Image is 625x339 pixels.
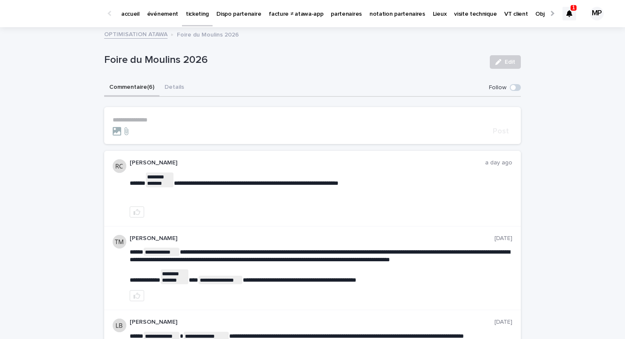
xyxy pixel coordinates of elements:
[17,5,99,22] img: Ls34BcGeRexTGTNfXpUC
[493,127,509,135] span: Post
[494,235,512,242] p: [DATE]
[562,7,576,20] div: 1
[485,159,512,167] p: a day ago
[159,79,189,97] button: Details
[494,319,512,326] p: [DATE]
[104,79,159,97] button: Commentaire (6)
[505,59,515,65] span: Edit
[130,235,494,242] p: [PERSON_NAME]
[590,7,604,20] div: MP
[104,54,483,66] p: Foire du Moulins 2026
[490,55,521,69] button: Edit
[130,159,485,167] p: [PERSON_NAME]
[489,84,506,91] p: Follow
[572,5,575,11] p: 1
[130,206,144,218] button: like this post
[130,319,494,326] p: [PERSON_NAME]
[177,29,239,39] p: Foire du Moulins 2026
[130,290,144,301] button: like this post
[489,127,512,135] button: Post
[104,29,168,39] a: OPTIMISATION ATAWA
